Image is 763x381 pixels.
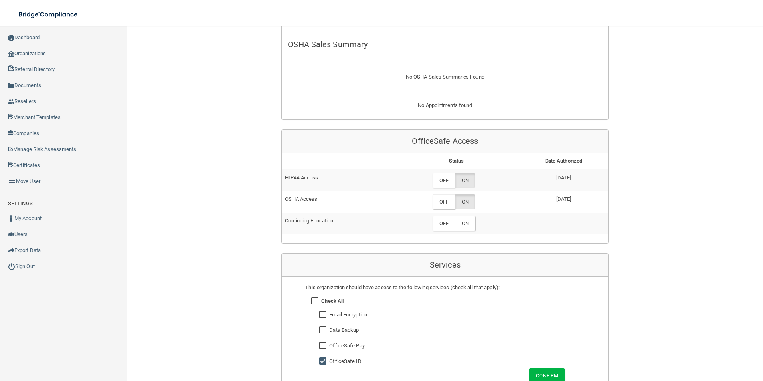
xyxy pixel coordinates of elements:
label: Data Backup [329,325,359,335]
p: [DATE] [522,173,605,183]
img: icon-users.e205127d.png [8,231,14,238]
div: This organization should have access to the following services (check all that apply): [305,283,585,292]
div: OfficeSafe Access [282,130,608,153]
label: OfficeSafe ID [329,357,361,366]
label: ON [455,194,475,209]
label: OFF [433,173,455,188]
th: Status [393,153,519,169]
img: icon-export.b9366987.png [8,247,14,254]
label: ON [455,173,475,188]
img: organization-icon.f8decf85.png [8,51,14,57]
label: SETTINGS [8,199,33,208]
img: ic_dashboard_dark.d01f4a41.png [8,35,14,41]
img: ic_user_dark.df1a06c3.png [8,215,14,222]
img: icon-documents.8dae5593.png [8,83,14,89]
img: bridge_compliance_login_screen.278c3ca4.svg [12,6,85,23]
div: No Appointments found [282,101,608,120]
p: --- [522,216,605,226]
img: ic_power_dark.7ecde6b1.png [8,263,15,270]
label: OFF [433,216,455,231]
p: [DATE] [522,194,605,204]
img: briefcase.64adab9b.png [8,177,16,185]
td: HIPAA Access [282,169,393,191]
label: OFF [433,194,455,209]
td: OSHA Access [282,191,393,213]
strong: Check All [321,298,344,304]
div: No OSHA Sales Summaries Found [282,63,608,91]
iframe: Drift Widget Chat Controller [625,324,753,356]
img: ic_reseller.de258add.png [8,99,14,105]
label: ON [455,216,475,231]
h5: OSHA Sales Summary [288,40,602,49]
label: OfficeSafe Pay [329,341,364,351]
td: Continuing Education [282,213,393,234]
th: Date Authorized [519,153,608,169]
label: Email Encryption [329,310,367,319]
div: Services [282,254,608,277]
